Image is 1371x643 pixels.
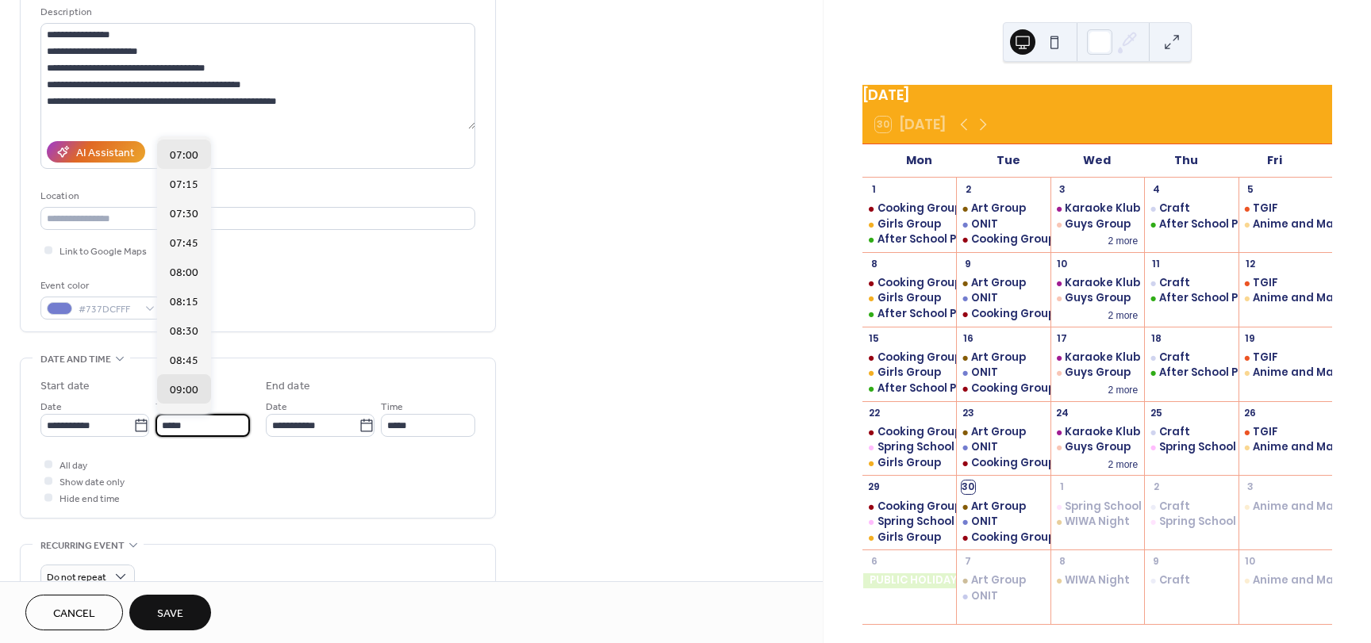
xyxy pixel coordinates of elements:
[1050,499,1144,514] div: Spring School Holiday Program
[170,206,198,223] span: 07:30
[1239,573,1332,588] div: Anime and Manga
[170,353,198,369] span: 08:45
[1065,515,1130,529] div: WIWA Night
[1150,257,1163,270] div: 11
[875,144,964,177] div: Mon
[862,366,956,380] div: Girls Group
[1231,144,1319,177] div: Fri
[1144,366,1238,380] div: After School Program
[1101,307,1144,322] button: 2 more
[1050,425,1144,439] div: Karaoke Klub
[1144,425,1238,439] div: Craft
[971,515,998,529] div: ONIT
[1065,440,1131,454] div: Guys Group
[1055,257,1069,270] div: 10
[40,188,472,205] div: Location
[1253,366,1357,380] div: Anime and Manga
[1065,425,1140,439] div: Karaoke Klub
[971,499,1026,514] div: Art Group
[1050,201,1144,216] div: Karaoke Klub
[40,277,159,294] div: Event color
[956,515,1050,529] div: ONIT
[1159,515,1335,529] div: Spring School Holiday Program
[956,381,1050,396] div: Cooking Group
[79,301,137,318] span: #737DCFFF
[878,291,941,305] div: Girls Group
[867,555,881,568] div: 6
[1243,406,1257,419] div: 26
[1150,331,1163,345] div: 18
[1239,366,1332,380] div: Anime and Manga
[878,456,941,470] div: Girls Group
[1065,201,1140,216] div: Karaoke Klub
[862,530,956,545] div: Girls Group
[1239,276,1332,290] div: TGIF
[962,555,975,568] div: 7
[170,235,198,252] span: 07:45
[156,399,178,415] span: Time
[1239,440,1332,454] div: Anime and Manga
[1150,406,1163,419] div: 25
[878,201,962,216] div: Cooking Group
[1253,276,1278,290] div: TGIF
[1159,217,1281,232] div: After School Program
[1150,555,1163,568] div: 9
[862,85,1332,105] div: [DATE]
[971,201,1026,216] div: Art Group
[971,276,1026,290] div: Art Group
[862,425,956,439] div: Cooking Group
[157,606,183,622] span: Save
[1239,499,1332,514] div: Anime and Manga
[862,276,956,290] div: Cooking Group
[878,350,962,365] div: Cooking Group
[1050,291,1144,305] div: Guys Group
[878,425,962,439] div: Cooking Group
[867,480,881,494] div: 29
[170,177,198,193] span: 07:15
[867,406,881,419] div: 22
[40,399,62,415] span: Date
[1101,381,1144,396] button: 2 more
[40,538,125,554] span: Recurring event
[862,217,956,232] div: Girls Group
[862,307,956,321] div: After School Program
[862,440,956,454] div: Spring School Holiday Program
[862,573,956,588] div: PUBLIC HOLIDAY
[971,217,998,232] div: ONIT
[129,595,211,630] button: Save
[971,381,1055,396] div: Cooking Group
[1159,276,1190,290] div: Craft
[1253,350,1278,365] div: TGIF
[1159,366,1281,380] div: After School Program
[53,606,95,622] span: Cancel
[878,515,1053,529] div: Spring School Holiday Program
[962,182,975,196] div: 2
[971,307,1055,321] div: Cooking Group
[878,307,1000,321] div: After School Program
[1050,350,1144,365] div: Karaoke Klub
[1243,257,1257,270] div: 12
[956,530,1050,545] div: Cooking Group
[40,378,90,395] div: Start date
[862,499,956,514] div: Cooking Group
[971,366,998,380] div: ONIT
[1144,201,1238,216] div: Craft
[956,440,1050,454] div: ONIT
[1065,350,1140,365] div: Karaoke Klub
[867,331,881,345] div: 15
[862,515,956,529] div: Spring School Holiday Program
[971,425,1026,439] div: Art Group
[1144,440,1238,454] div: Spring School Holiday Program
[1050,515,1144,529] div: WIWA Night
[266,399,287,415] span: Date
[956,425,1050,439] div: Art Group
[60,491,120,507] span: Hide end time
[25,595,123,630] a: Cancel
[1159,425,1190,439] div: Craft
[962,257,975,270] div: 9
[1101,232,1144,247] button: 2 more
[971,291,998,305] div: ONIT
[867,182,881,196] div: 1
[956,499,1050,514] div: Art Group
[1144,350,1238,365] div: Craft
